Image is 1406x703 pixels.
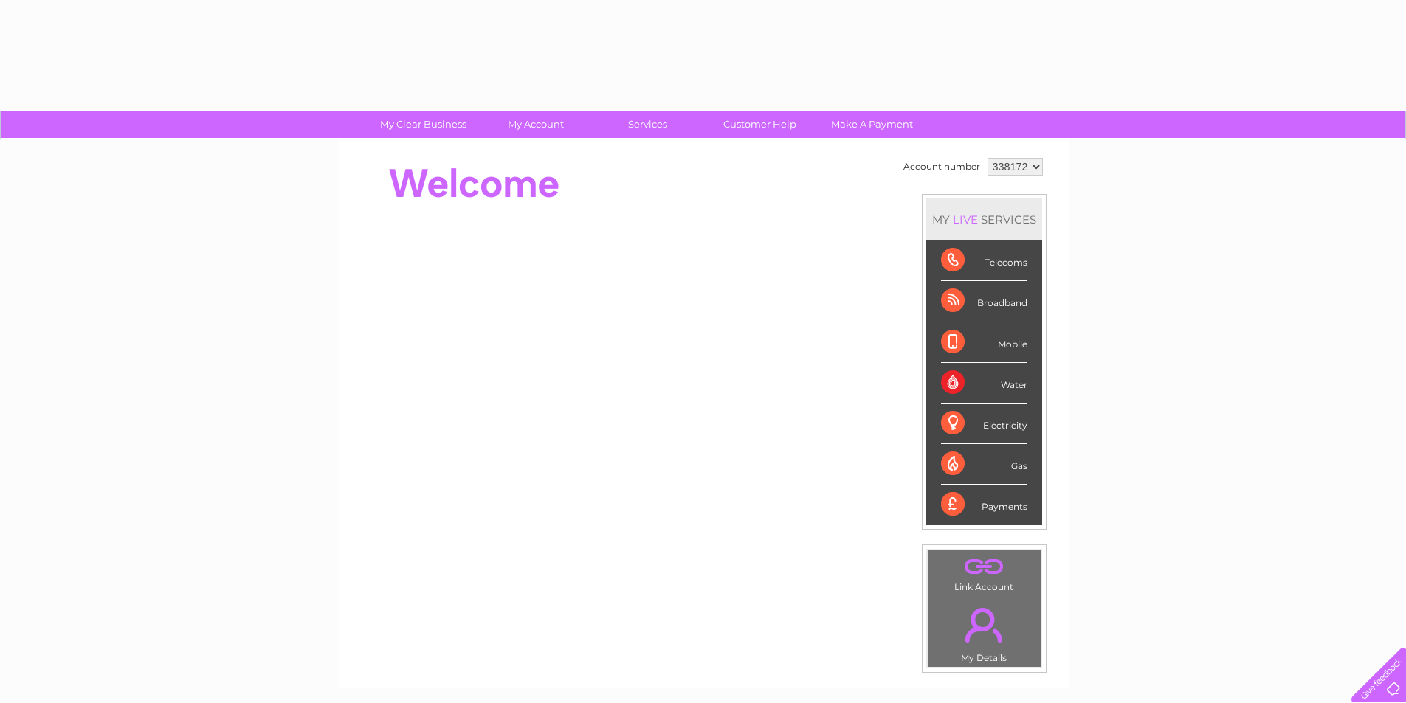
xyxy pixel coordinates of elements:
a: Services [587,111,709,138]
a: Customer Help [699,111,821,138]
div: Broadband [941,281,1027,322]
div: Water [941,363,1027,404]
td: Account number [900,154,984,179]
div: MY SERVICES [926,198,1042,240]
td: Link Account [927,550,1041,596]
a: . [931,599,1037,651]
div: Payments [941,485,1027,524]
div: LIVE [950,212,981,226]
a: My Account [475,111,596,138]
div: Electricity [941,404,1027,444]
a: My Clear Business [362,111,484,138]
div: Mobile [941,322,1027,363]
td: My Details [927,595,1041,668]
a: Make A Payment [811,111,933,138]
div: Gas [941,444,1027,485]
a: . [931,554,1037,580]
div: Telecoms [941,240,1027,281]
